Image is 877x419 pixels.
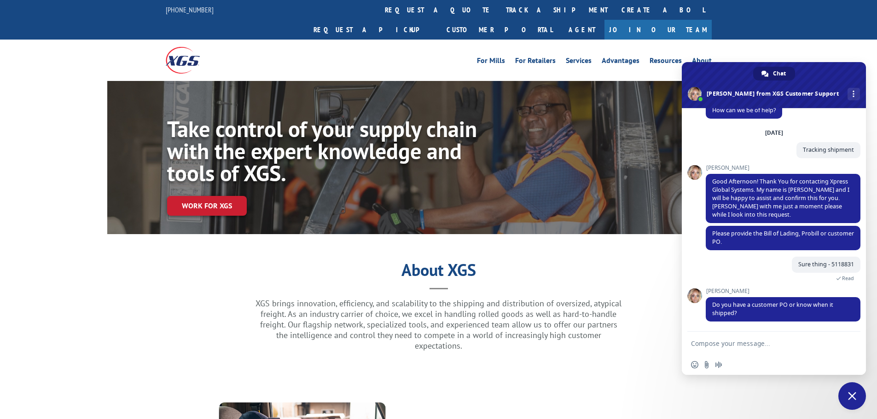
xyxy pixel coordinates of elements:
a: Customer Portal [440,20,559,40]
p: XGS brings innovation, efficiency, and scalability to the shipping and distribution of oversized,... [255,298,623,351]
a: Request a pickup [307,20,440,40]
h1: About XGS [107,264,770,281]
a: Close chat [838,382,866,410]
a: Agent [559,20,604,40]
textarea: Compose your message... [691,332,838,355]
span: [PERSON_NAME] [706,165,860,171]
a: About [692,57,712,67]
span: Read [842,275,854,281]
a: Work for XGS [167,196,247,216]
a: For Retailers [515,57,556,67]
span: Tracking shipment [803,146,854,154]
a: [PHONE_NUMBER] [166,5,214,14]
span: Do you have a customer PO or know when it shipped? [712,301,833,317]
a: Services [566,57,592,67]
h1: Take control of your supply chain with the expert knowledge and tools of XGS. [167,118,479,189]
span: Send a file [703,361,710,368]
a: Join Our Team [604,20,712,40]
a: Resources [650,57,682,67]
span: Sure thing - 5118831 [798,260,854,268]
span: Insert an emoji [691,361,698,368]
span: Audio message [715,361,722,368]
a: Chat [753,67,795,80]
span: Please provide the Bill of Lading, Probill or customer PO. [712,230,854,246]
div: [DATE] [765,130,783,136]
span: [PERSON_NAME] [706,288,860,294]
span: Good Afternoon! Thank You for contacting Xpress Global Systems. My name is [PERSON_NAME] and I wi... [712,178,849,218]
span: Chat [773,67,786,80]
a: For Mills [477,57,505,67]
a: Advantages [602,57,639,67]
